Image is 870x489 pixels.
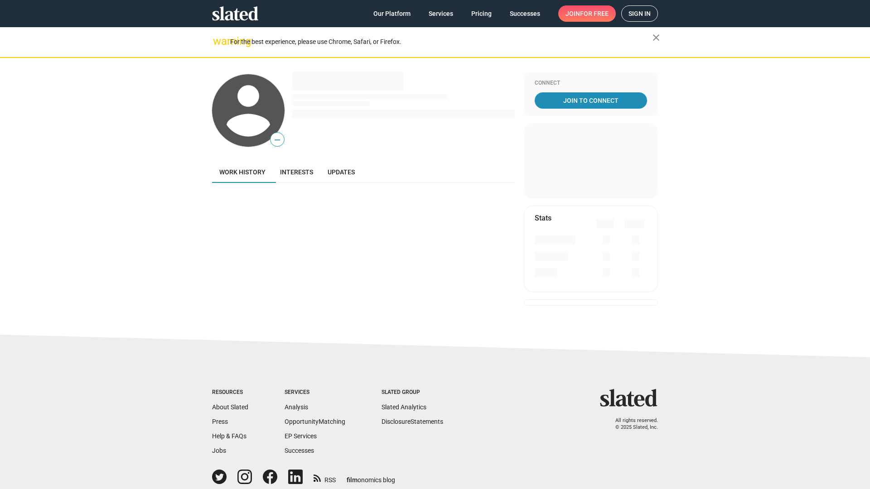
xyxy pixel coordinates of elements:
span: for free [580,5,609,22]
div: Slated Group [382,389,443,396]
div: For the best experience, please use Chrome, Safari, or Firefox. [230,36,652,48]
a: About Slated [212,403,248,411]
span: Updates [328,168,355,176]
a: Join To Connect [535,92,647,109]
a: Analysis [285,403,308,411]
span: Successes [510,5,540,22]
div: Services [285,389,345,396]
a: Work history [212,161,273,183]
a: Slated Analytics [382,403,426,411]
a: Help & FAQs [212,432,246,440]
div: Connect [535,80,647,87]
a: Jobs [212,447,226,454]
a: Press [212,418,228,425]
p: All rights reserved. © 2025 Slated, Inc. [606,417,658,431]
mat-icon: warning [213,36,224,47]
a: Our Platform [366,5,418,22]
a: Joinfor free [558,5,616,22]
span: Work history [219,168,266,176]
span: Interests [280,168,313,176]
a: OpportunityMatching [285,418,345,425]
a: Services [421,5,460,22]
a: Pricing [464,5,499,22]
a: Updates [320,161,362,183]
span: film [347,476,358,484]
a: Interests [273,161,320,183]
div: Resources [212,389,248,396]
span: Join [565,5,609,22]
a: Successes [503,5,547,22]
a: Successes [285,447,314,454]
a: DisclosureStatements [382,418,443,425]
span: Pricing [471,5,492,22]
span: Our Platform [373,5,411,22]
a: filmonomics blog [347,469,395,484]
a: Sign in [621,5,658,22]
span: — [271,134,284,146]
span: Sign in [628,6,651,21]
mat-icon: close [651,32,662,43]
span: Services [429,5,453,22]
mat-card-title: Stats [535,213,551,223]
a: EP Services [285,432,317,440]
span: Join To Connect [536,92,645,109]
a: RSS [314,470,336,484]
